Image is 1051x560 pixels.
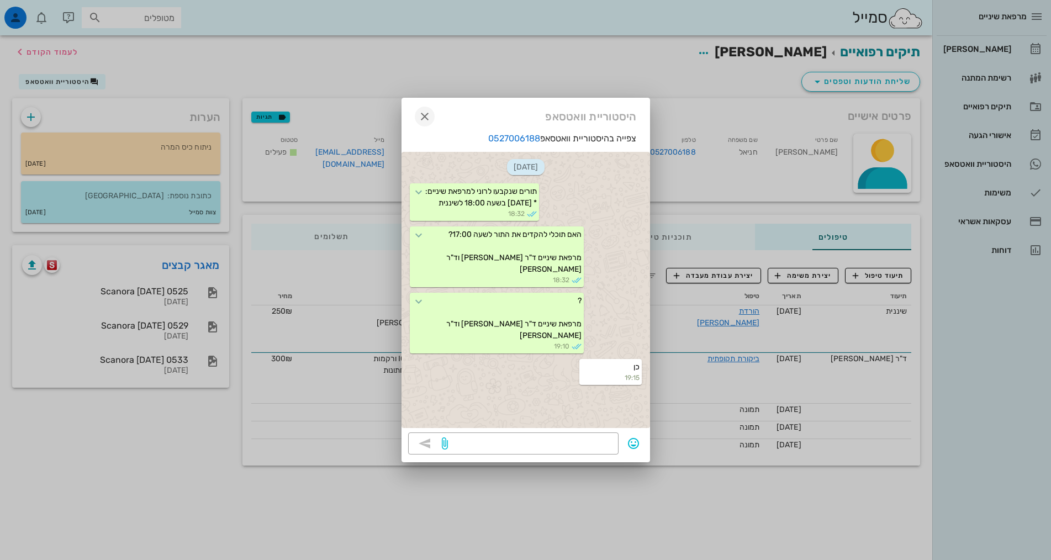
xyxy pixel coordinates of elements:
[633,362,640,372] span: כן
[553,275,569,285] span: 18:32
[425,187,537,208] span: תורים שנקבעו לרוני למרפאת שיניים: * [DATE] בשעה 18:00 לשיננית
[402,98,650,132] div: היסטוריית וואטסאפ
[402,132,650,145] p: צפייה בהיסטוריית וואטסאפ
[554,341,569,351] span: 19:10
[445,230,582,274] span: האם תוכלי להקדים את התור לשעה 17:00? מרפאת שיניים ד"ר [PERSON_NAME] וד"ר [PERSON_NAME]
[488,133,540,144] a: 0527006188
[508,209,525,219] span: 18:32
[582,373,640,383] small: 19:15
[507,159,545,175] span: [DATE]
